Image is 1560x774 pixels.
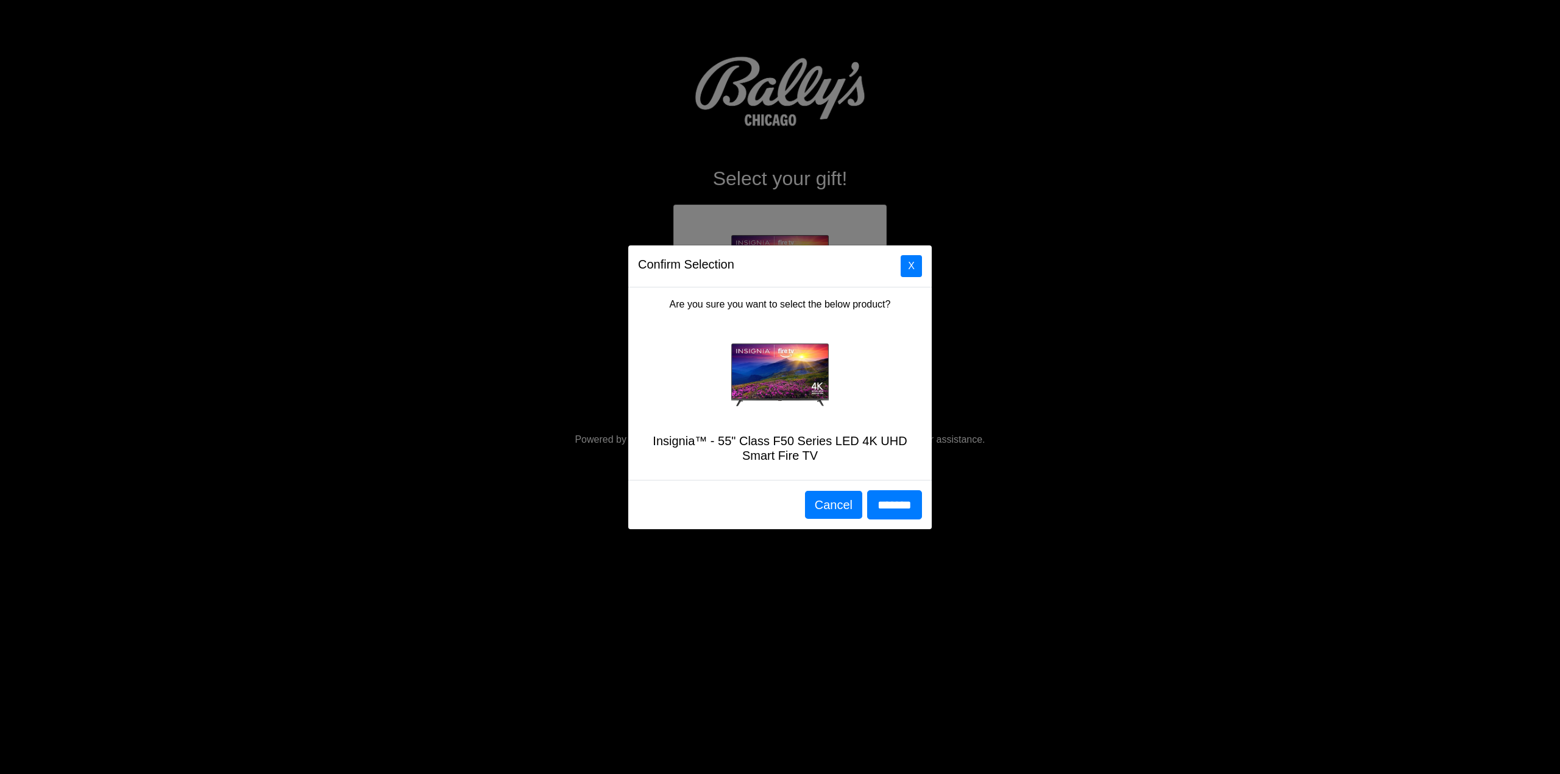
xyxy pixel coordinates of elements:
[628,287,932,480] div: Are you sure you want to select the below product?
[901,255,922,277] button: Close
[731,343,829,406] img: Insignia™ - 55" Class F50 Series LED 4K UHD Smart Fire TV
[638,255,734,273] h5: Confirm Selection
[805,491,862,519] button: Cancel
[638,434,922,463] h5: Insignia™ - 55" Class F50 Series LED 4K UHD Smart Fire TV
